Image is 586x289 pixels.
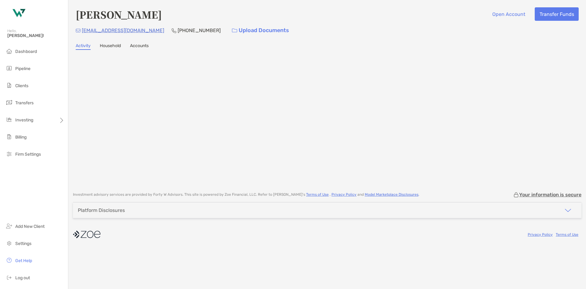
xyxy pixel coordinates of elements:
[5,222,13,230] img: add_new_client icon
[519,192,581,198] p: Your information is secure
[15,117,33,123] span: Investing
[76,43,91,50] a: Activity
[130,43,149,50] a: Accounts
[5,133,13,140] img: billing icon
[487,7,530,21] button: Open Account
[78,207,125,213] div: Platform Disclosures
[15,49,37,54] span: Dashboard
[5,99,13,106] img: transfers icon
[15,241,31,246] span: Settings
[5,47,13,55] img: dashboard icon
[228,24,293,37] a: Upload Documents
[15,83,28,88] span: Clients
[556,232,578,237] a: Terms of Use
[5,116,13,123] img: investing icon
[73,192,419,197] p: Investment advisory services are provided by Forty W Advisors . This site is powered by Zoe Finan...
[232,28,237,33] img: button icon
[5,150,13,157] img: firm-settings icon
[172,28,176,33] img: Phone Icon
[5,65,13,72] img: pipeline icon
[73,228,100,241] img: company logo
[15,152,41,157] span: Firm Settings
[76,7,162,21] h4: [PERSON_NAME]
[82,27,164,34] p: [EMAIL_ADDRESS][DOMAIN_NAME]
[306,192,329,197] a: Terms of Use
[7,2,29,24] img: Zoe Logo
[76,29,81,32] img: Email Icon
[5,239,13,247] img: settings icon
[7,33,64,38] span: [PERSON_NAME]!
[178,27,221,34] p: [PHONE_NUMBER]
[100,43,121,50] a: Household
[15,224,45,229] span: Add New Client
[331,192,356,197] a: Privacy Policy
[535,7,579,21] button: Transfer Funds
[15,135,27,140] span: Billing
[5,274,13,281] img: logout icon
[564,207,572,214] img: icon arrow
[365,192,418,197] a: Model Marketplace Disclosures
[15,100,34,106] span: Transfers
[15,258,32,263] span: Get Help
[15,66,31,71] span: Pipeline
[5,82,13,89] img: clients icon
[528,232,553,237] a: Privacy Policy
[5,257,13,264] img: get-help icon
[15,275,30,280] span: Log out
